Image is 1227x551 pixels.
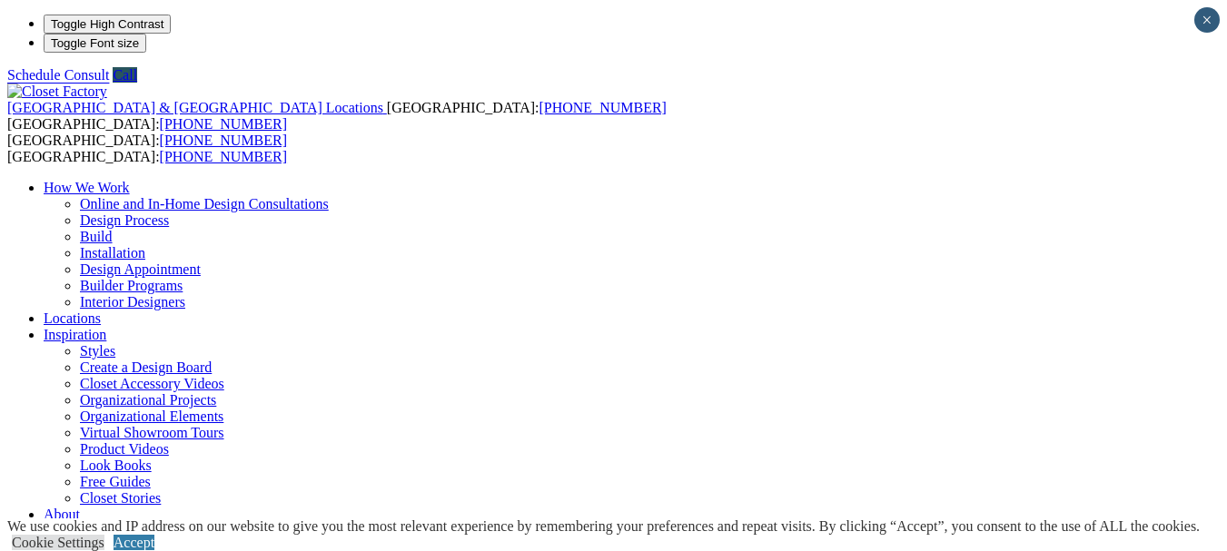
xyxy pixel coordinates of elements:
a: About [44,507,80,522]
button: Close [1194,7,1220,33]
span: Toggle Font size [51,36,139,50]
a: [PHONE_NUMBER] [160,116,287,132]
a: Organizational Elements [80,408,223,424]
button: Toggle High Contrast [44,15,171,34]
span: [GEOGRAPHIC_DATA] & [GEOGRAPHIC_DATA] Locations [7,100,383,115]
a: Closet Stories [80,490,161,506]
a: Design Process [80,212,169,228]
a: Create a Design Board [80,359,212,375]
a: Schedule Consult [7,67,109,83]
a: Look Books [80,458,152,473]
span: [GEOGRAPHIC_DATA]: [GEOGRAPHIC_DATA]: [7,100,667,132]
a: Product Videos [80,441,169,457]
a: Inspiration [44,327,106,342]
span: [GEOGRAPHIC_DATA]: [GEOGRAPHIC_DATA]: [7,133,287,164]
a: Build [80,229,113,244]
a: [PHONE_NUMBER] [539,100,666,115]
a: [PHONE_NUMBER] [160,133,287,148]
a: Free Guides [80,474,151,489]
a: Closet Accessory Videos [80,376,224,391]
button: Toggle Font size [44,34,146,53]
span: Toggle High Contrast [51,17,163,31]
a: Locations [44,310,101,326]
a: Styles [80,343,115,359]
a: Online and In-Home Design Consultations [80,196,329,212]
a: Virtual Showroom Tours [80,425,224,440]
a: Interior Designers [80,294,185,310]
a: Installation [80,245,145,261]
img: Closet Factory [7,84,107,100]
a: [GEOGRAPHIC_DATA] & [GEOGRAPHIC_DATA] Locations [7,100,387,115]
a: Cookie Settings [12,535,104,550]
a: How We Work [44,180,130,195]
a: Accept [114,535,154,550]
a: [PHONE_NUMBER] [160,149,287,164]
a: Design Appointment [80,261,201,277]
a: Organizational Projects [80,392,216,408]
a: Call [113,67,137,83]
div: We use cookies and IP address on our website to give you the most relevant experience by remember... [7,518,1200,535]
a: Builder Programs [80,278,183,293]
